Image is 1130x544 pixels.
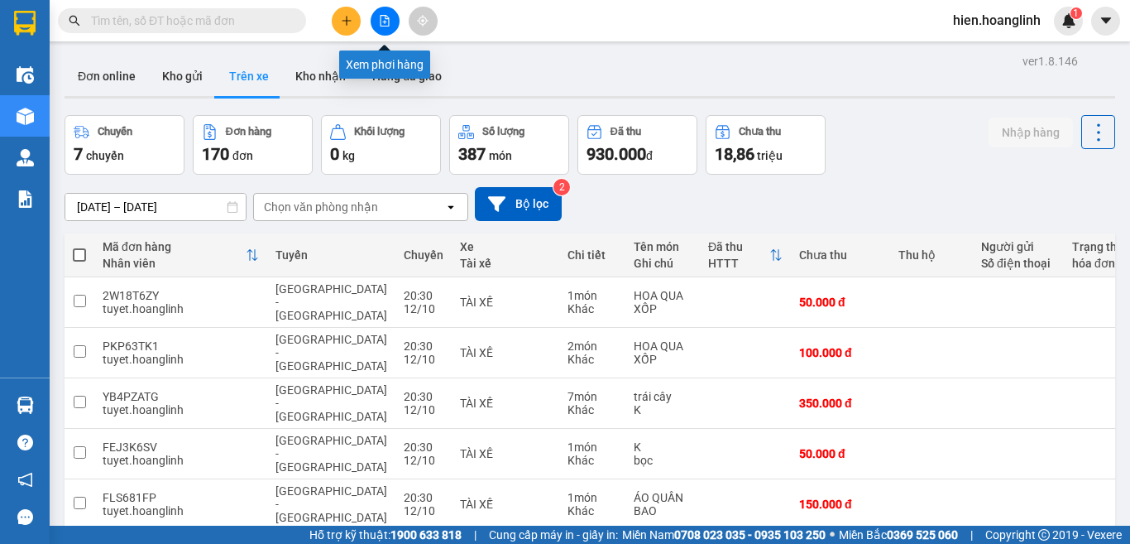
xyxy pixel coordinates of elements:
div: Mã đơn hàng [103,240,246,253]
div: YB4PZATG [103,390,259,403]
div: Chi tiết [567,248,617,262]
div: 1 món [567,289,617,302]
span: ⚪️ [830,532,835,538]
div: Chưa thu [739,126,781,137]
span: chuyến [86,149,124,162]
div: HOA QUA [634,339,692,353]
div: 50.000 đ [799,447,882,460]
button: Đã thu930.000đ [577,115,697,175]
div: 1 món [567,491,617,504]
span: | [970,526,973,544]
div: 12/10 [404,454,443,467]
div: Chưa thu [799,248,882,262]
div: 50.000 đ [799,296,882,309]
div: 2W18T6ZY [103,289,259,302]
span: 1 [1073,7,1079,19]
div: tuyet.hoanglinh [103,504,259,518]
button: Đơn hàng170đơn [193,115,313,175]
img: icon-new-feature [1061,13,1076,28]
span: 387 [458,144,486,164]
div: 1 món [567,440,617,454]
button: caret-down [1091,7,1120,36]
div: 100.000 đ [799,346,882,359]
span: [GEOGRAPHIC_DATA] - [GEOGRAPHIC_DATA] [275,333,387,373]
div: Xem phơi hàng [339,51,430,79]
span: Miền Bắc [839,526,958,544]
div: K [634,403,692,416]
span: search [69,15,80,26]
strong: 1900 633 818 [390,528,462,542]
div: 2 món [567,339,617,353]
span: đ [646,149,653,162]
sup: 1 [1070,7,1082,19]
span: | [474,526,476,544]
span: [GEOGRAPHIC_DATA] - [GEOGRAPHIC_DATA] [275,383,387,423]
span: 18,86 [715,144,754,164]
div: Khác [567,353,617,366]
button: Chuyến7chuyến [65,115,184,175]
div: 20:30 [404,339,443,353]
span: [GEOGRAPHIC_DATA] - [GEOGRAPHIC_DATA] [275,434,387,474]
span: đơn [232,149,253,162]
img: logo-vxr [14,11,36,36]
button: Kho nhận [282,56,359,96]
div: TÀI XẾ [460,498,551,511]
button: Chưa thu18,86 triệu [706,115,826,175]
span: message [17,509,33,525]
div: ÁO QUẦN [634,491,692,504]
div: 350.000 đ [799,397,882,410]
span: caret-down [1099,13,1113,28]
img: warehouse-icon [17,397,34,414]
div: TÀI XẾ [460,296,551,309]
th: Toggle SortBy [94,233,267,277]
span: Hỗ trợ kỹ thuật: [309,526,462,544]
span: copyright [1038,529,1050,541]
div: 7 món [567,390,617,403]
span: Cung cấp máy in - giấy in: [489,526,618,544]
span: hien.hoanglinh [940,10,1054,31]
span: kg [342,149,355,162]
div: 12/10 [404,403,443,416]
div: Xe [460,240,551,253]
div: 12/10 [404,504,443,518]
span: plus [341,15,352,26]
span: món [489,149,512,162]
button: Đơn online [65,56,149,96]
img: warehouse-icon [17,66,34,84]
span: 170 [202,144,229,164]
div: Số lượng [482,126,524,137]
span: file-add [379,15,390,26]
div: Khác [567,302,617,315]
div: hóa đơn [1072,257,1127,270]
div: Khác [567,454,617,467]
button: Số lượng387món [449,115,569,175]
div: Khối lượng [354,126,405,137]
div: 12/10 [404,302,443,315]
div: Khác [567,403,617,416]
div: XỐP [634,302,692,315]
svg: open [444,200,457,214]
strong: 0369 525 060 [887,528,958,542]
div: PKP63TK1 [103,339,259,353]
span: notification [17,472,33,488]
button: plus [332,7,361,36]
div: Tuyến [275,248,387,262]
th: Toggle SortBy [700,233,791,277]
div: Khác [567,504,617,518]
div: Đơn hàng [226,126,271,137]
div: FLS681FP [103,491,259,504]
span: [GEOGRAPHIC_DATA] - [GEOGRAPHIC_DATA] [275,484,387,524]
div: Đã thu [708,240,769,253]
div: ver 1.8.146 [1022,52,1078,70]
div: 20:30 [404,440,443,454]
div: Chọn văn phòng nhận [264,199,378,215]
button: Kho gửi [149,56,216,96]
div: tuyet.hoanglinh [103,403,259,416]
div: HTTT [708,257,769,270]
button: Nhập hàng [989,118,1073,147]
div: bọc [634,454,692,467]
div: Chuyến [404,248,443,262]
img: warehouse-icon [17,149,34,166]
span: aim [417,15,429,26]
sup: 2 [553,179,570,195]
